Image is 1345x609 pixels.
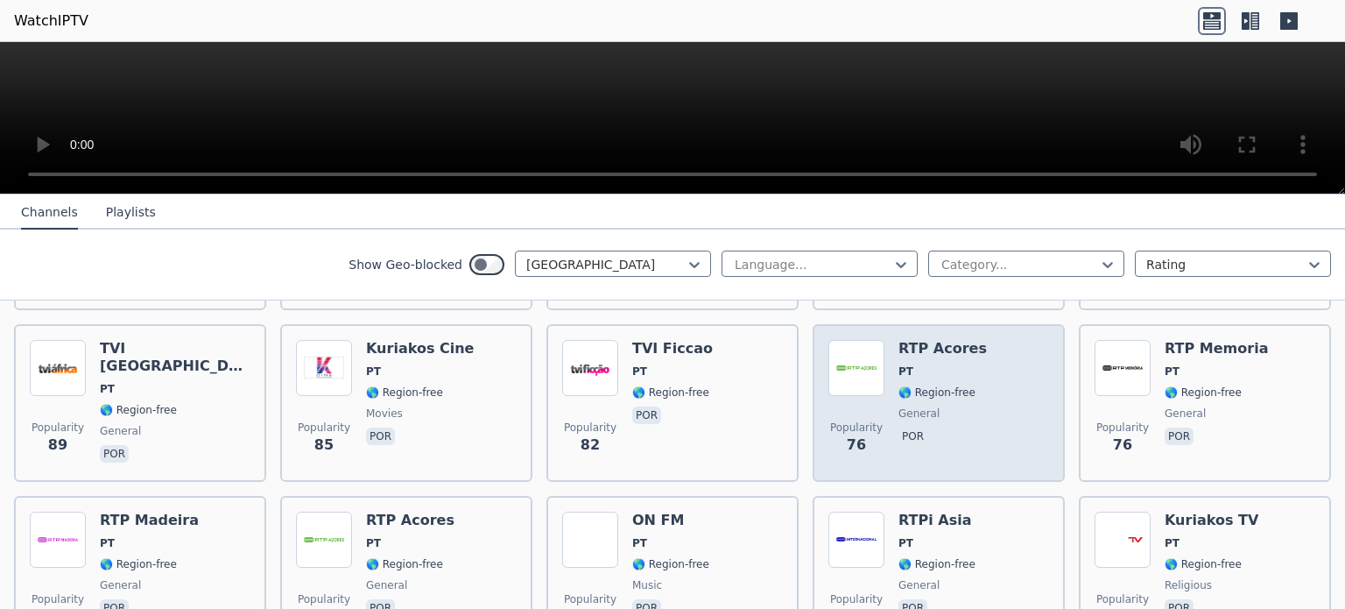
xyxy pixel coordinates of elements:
span: 🌎 Region-free [898,386,975,400]
p: por [1165,428,1194,445]
p: por [100,445,129,463]
span: 🌎 Region-free [366,386,443,400]
span: Popularity [564,592,616,606]
span: movies [366,407,403,421]
span: Popularity [32,592,84,606]
h6: Kuriakos TV [1165,512,1258,529]
span: Popularity [830,421,883,435]
h6: RTP Acores [366,512,454,529]
span: 89 [48,435,67,456]
img: RTP Acores [828,340,884,396]
img: Kuriakos TV [1095,512,1151,568]
span: 🌎 Region-free [632,386,709,400]
span: music [632,578,662,592]
span: 🌎 Region-free [898,557,975,571]
span: 🌎 Region-free [366,557,443,571]
span: 🌎 Region-free [1165,557,1242,571]
span: 85 [314,435,334,456]
span: 🌎 Region-free [100,557,177,571]
h6: RTPi Asia [898,512,975,529]
label: Show Geo-blocked [349,256,462,273]
span: PT [100,382,115,396]
a: WatchIPTV [14,11,88,32]
span: PT [100,536,115,550]
span: Popularity [564,421,616,435]
span: Popularity [298,592,350,606]
p: por [898,428,927,445]
span: Popularity [1096,592,1149,606]
img: ON FM [562,512,618,568]
span: Popularity [1096,421,1149,435]
h6: Kuriakos Cine [366,340,474,358]
span: Popularity [298,421,350,435]
span: general [1165,407,1206,421]
h6: RTP Acores [898,340,987,358]
span: 🌎 Region-free [100,403,177,417]
span: PT [366,365,381,379]
span: 🌎 Region-free [632,557,709,571]
h6: ON FM [632,512,709,529]
button: Channels [21,196,78,230]
span: general [100,578,141,592]
span: 🌎 Region-free [1165,386,1242,400]
img: Kuriakos Cine [296,340,352,396]
span: PT [632,365,647,379]
span: general [898,578,940,592]
img: RTP Madeira [30,512,86,568]
p: por [632,407,661,424]
span: 76 [847,435,866,456]
span: 82 [581,435,600,456]
img: RTP Memoria [1095,340,1151,396]
span: Popularity [32,421,84,435]
span: Popularity [830,592,883,606]
img: TVI Africa [30,340,86,396]
span: PT [366,536,381,550]
span: general [898,407,940,421]
span: 76 [1113,435,1132,456]
span: general [100,424,141,438]
span: religious [1165,578,1212,592]
span: PT [898,536,913,550]
span: PT [898,365,913,379]
p: por [366,428,395,445]
button: Playlists [106,196,156,230]
img: RTPi Asia [828,512,884,568]
span: PT [1165,365,1180,379]
img: RTP Acores [296,512,352,568]
span: general [366,578,407,592]
h6: TVI [GEOGRAPHIC_DATA] [100,340,250,375]
img: TVI Ficcao [562,340,618,396]
h6: TVI Ficcao [632,340,713,358]
h6: RTP Memoria [1165,340,1268,358]
h6: RTP Madeira [100,512,199,529]
span: PT [632,536,647,550]
span: PT [1165,536,1180,550]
